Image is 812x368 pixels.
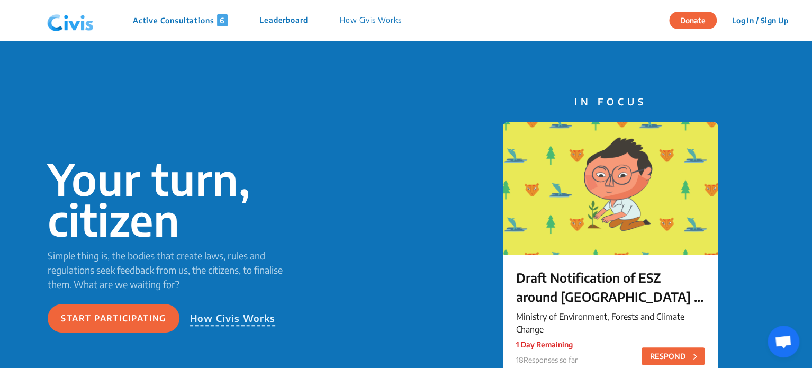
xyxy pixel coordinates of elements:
button: Donate [669,12,717,29]
p: How Civis Works [340,14,402,26]
button: RESPOND [642,347,705,365]
button: Start participating [48,304,179,333]
p: 1 Day Remaining [516,339,578,350]
p: Draft Notification of ESZ around [GEOGRAPHIC_DATA] in [GEOGRAPHIC_DATA] [516,268,705,306]
button: Log In / Sign Up [725,12,795,29]
p: How Civis Works [190,311,276,326]
span: Responses so far [524,355,578,364]
a: Donate [669,14,725,25]
p: 18 [516,354,578,365]
span: 6 [217,14,228,26]
p: Simple thing is, the bodies that create laws, rules and regulations seek feedback from us, the ci... [48,248,299,291]
p: IN FOCUS [503,94,718,109]
p: Ministry of Environment, Forests and Climate Change [516,310,705,336]
p: Leaderboard [259,14,308,26]
a: Open chat [768,326,799,357]
img: navlogo.png [43,5,98,37]
p: Your turn, citizen [48,158,299,240]
p: Active Consultations [133,14,228,26]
